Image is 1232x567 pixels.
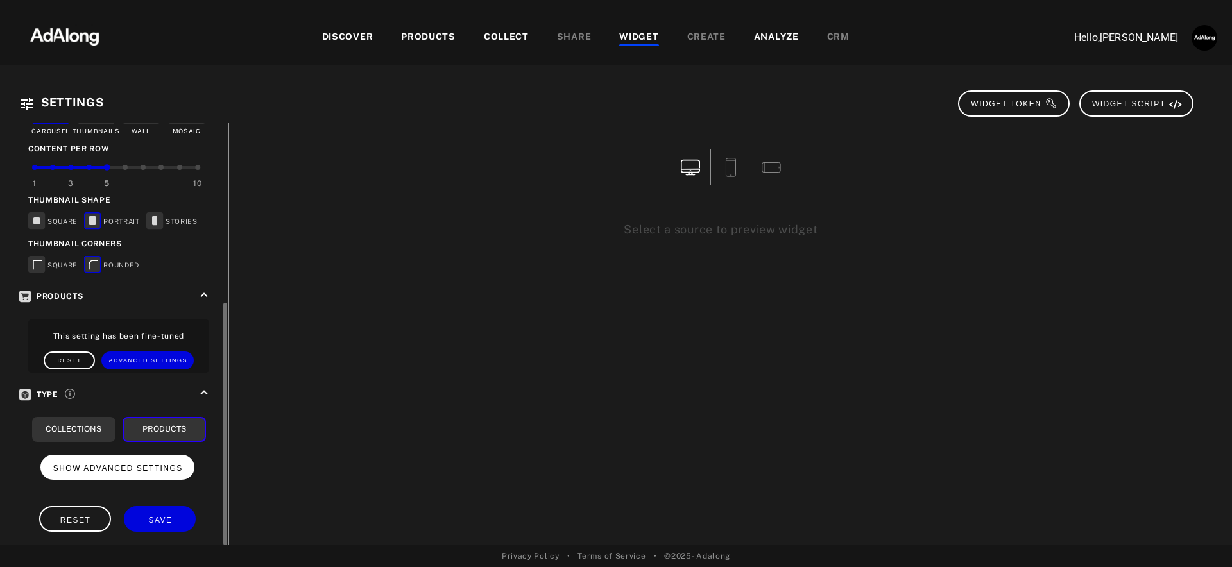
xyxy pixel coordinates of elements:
[322,30,373,46] div: DISCOVER
[41,96,104,109] span: Settings
[193,178,201,189] div: 10
[40,455,195,480] button: SHOW ADVANCED SETTINGS
[754,30,799,46] div: ANALYZE
[567,550,570,562] span: •
[28,256,78,275] div: SQUARE
[39,506,111,531] button: RESET
[664,550,730,562] span: © 2025 - Adalong
[197,288,211,302] i: keyboard_arrow_up
[68,178,74,189] div: 3
[827,30,850,46] div: CRM
[109,357,187,364] span: Advanced Settings
[197,385,211,400] i: keyboard_arrow_up
[28,194,209,206] div: Thumbnail Shape
[148,516,172,525] span: SAVE
[31,127,70,137] div: Carousel
[1188,22,1220,54] button: Account settings
[123,417,206,442] button: Products
[53,464,183,473] span: SHOW ADVANCED SETTINGS
[28,212,78,232] div: SQUARE
[60,516,91,525] span: RESET
[19,390,58,399] span: Type
[1168,505,1232,567] iframe: Chat Widget
[19,292,83,301] span: Products
[8,16,121,55] img: 63233d7d88ed69de3c212112c67096b6.png
[28,143,209,155] div: Content per row
[1192,25,1217,51] img: AATXAJzUJh5t706S9lc_3n6z7NVUglPkrjZIexBIJ3ug=s96-c
[971,99,1057,108] span: WIDGET TOKEN
[58,357,82,364] span: Reset
[84,256,139,275] div: ROUNDED
[31,330,206,342] p: This setting has been fine-tuned
[73,127,120,137] div: Thumbnails
[484,30,529,46] div: COLLECT
[84,212,140,232] div: PORTRAIT
[1050,30,1178,46] p: Hello, [PERSON_NAME]
[32,417,116,442] button: Collections
[958,90,1070,117] button: WIDGET TOKEN
[101,351,194,369] button: Advanced Settings
[654,550,657,562] span: •
[557,30,592,46] div: SHARE
[416,221,1026,238] div: Select a source to preview widget
[104,178,110,189] div: 5
[28,238,209,250] div: Thumbnail Corners
[124,506,196,531] button: SAVE
[502,550,560,562] a: Privacy Policy
[1092,99,1182,108] span: WIDGET SCRIPT
[44,351,95,369] button: Reset
[173,127,201,137] div: Mosaic
[33,178,37,189] div: 1
[577,550,646,562] a: Terms of Service
[132,127,151,137] div: Wall
[65,387,75,399] span: Choose if your widget will display content based on collections or products
[1079,90,1193,117] button: WIDGET SCRIPT
[146,212,198,232] div: STORIES
[619,30,658,46] div: WIDGET
[401,30,456,46] div: PRODUCTS
[687,30,726,46] div: CREATE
